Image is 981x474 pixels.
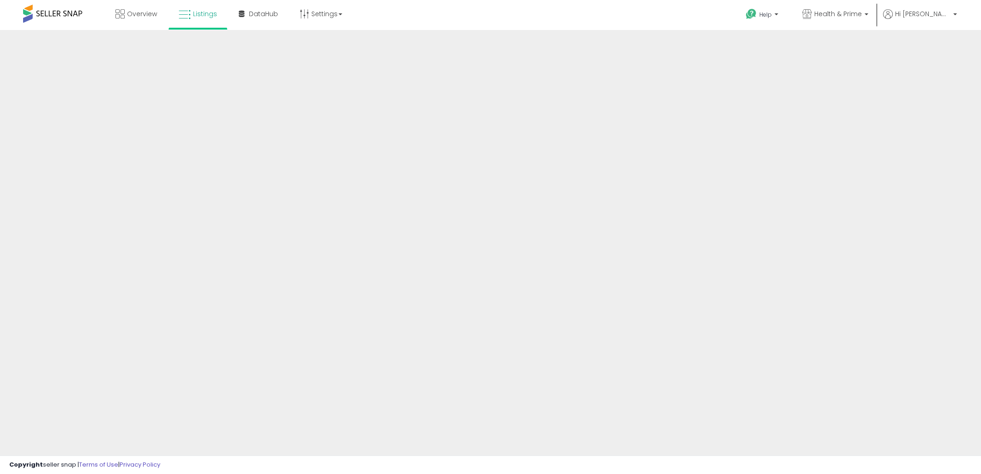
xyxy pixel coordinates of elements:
[759,11,772,18] span: Help
[883,9,957,30] a: Hi [PERSON_NAME]
[127,9,157,18] span: Overview
[745,8,757,20] i: Get Help
[193,9,217,18] span: Listings
[739,1,787,30] a: Help
[814,9,862,18] span: Health & Prime
[249,9,278,18] span: DataHub
[895,9,951,18] span: Hi [PERSON_NAME]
